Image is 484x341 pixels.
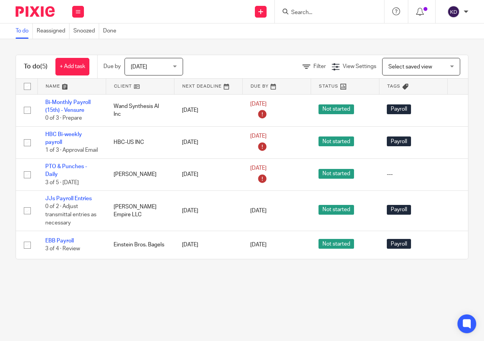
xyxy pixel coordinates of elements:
[45,100,91,113] a: Bi-Monthly Payroll (15th) - Vensure
[250,242,267,248] span: [DATE]
[106,231,174,259] td: Einstein Bros. Bagels
[45,115,82,121] span: 0 of 3 · Prepare
[103,23,120,39] a: Done
[319,169,354,179] span: Not started
[250,165,267,171] span: [DATE]
[45,132,82,145] a: HBC Bi-weekly payroll
[250,101,267,107] span: [DATE]
[106,126,174,158] td: HBC-US INC
[73,23,99,39] a: Snoozed
[387,136,411,146] span: Payroll
[290,9,361,16] input: Search
[174,231,242,259] td: [DATE]
[24,63,48,71] h1: To do
[45,180,79,185] span: 3 of 5 · [DATE]
[319,136,354,146] span: Not started
[387,104,411,114] span: Payroll
[319,239,354,249] span: Not started
[103,63,121,70] p: Due by
[45,164,87,177] a: PTO & Punches - Daily
[250,208,267,214] span: [DATE]
[319,104,354,114] span: Not started
[40,63,48,70] span: (5)
[106,94,174,126] td: Wand Synthesis AI Inc
[16,23,33,39] a: To do
[174,158,242,190] td: [DATE]
[106,158,174,190] td: [PERSON_NAME]
[447,5,460,18] img: svg%3E
[45,148,98,153] span: 1 of 3 · Approval Email
[387,84,400,88] span: Tags
[250,133,267,139] span: [DATE]
[174,126,242,158] td: [DATE]
[45,246,80,252] span: 3 of 4 · Review
[388,64,432,70] span: Select saved view
[319,205,354,215] span: Not started
[45,238,74,244] a: EBB Payroll
[16,6,55,17] img: Pixie
[45,196,92,201] a: JJs Payroll Entries
[55,58,89,75] a: + Add task
[37,23,69,39] a: Reassigned
[106,191,174,231] td: [PERSON_NAME] Empire LLC
[174,191,242,231] td: [DATE]
[313,64,326,69] span: Filter
[343,64,376,69] span: View Settings
[387,170,440,178] div: ---
[387,205,411,215] span: Payroll
[131,64,147,70] span: [DATE]
[174,94,242,126] td: [DATE]
[387,239,411,249] span: Payroll
[45,204,96,226] span: 0 of 2 · Adjust transmittal entries as necessary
